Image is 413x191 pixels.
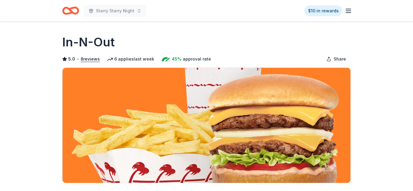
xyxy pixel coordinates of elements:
h1: In-N-Out [62,34,115,51]
img: Image for In-N-Out [63,68,350,183]
button: Share [322,53,351,65]
span: 5.0 [68,55,75,63]
a: Home [62,4,79,18]
button: 8reviews [81,55,100,63]
span: Share [334,55,346,63]
span: 45% [172,55,182,63]
button: Starry Starry Night [84,5,146,17]
span: Starry Starry Night [96,7,134,14]
div: 6 applies last week [107,55,154,63]
span: approval rate [183,55,211,63]
a: $10 in rewards [304,5,342,16]
span: • [77,57,79,61]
